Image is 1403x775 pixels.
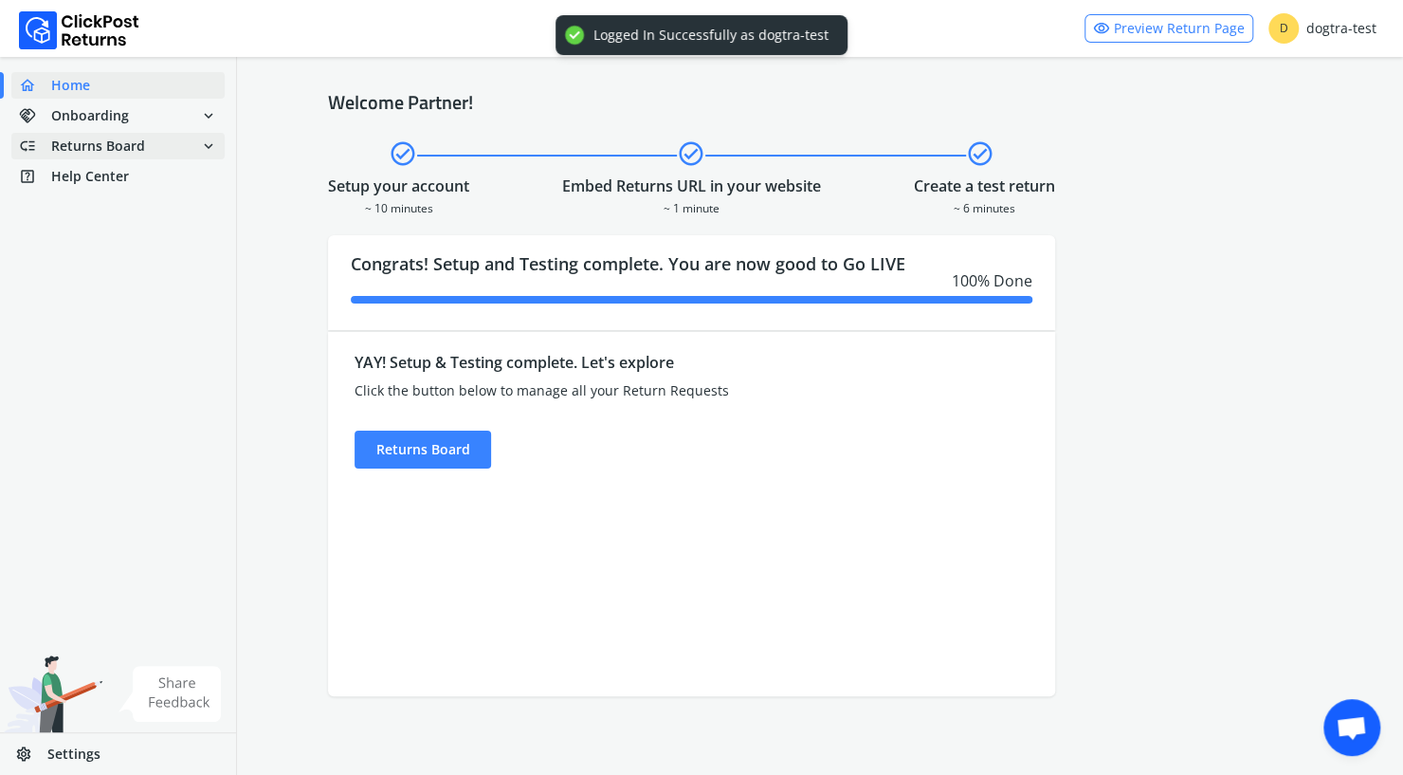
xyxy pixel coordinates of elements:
[677,137,705,171] span: check_circle
[11,72,225,99] a: homeHome
[19,11,139,49] img: Logo
[328,235,1055,330] div: Congrats! Setup and Testing complete. You are now good to Go LIVE
[914,197,1055,216] div: ~ 6 minutes
[914,175,1055,197] div: Create a test return
[51,106,129,125] span: Onboarding
[562,175,821,197] div: Embed Returns URL in your website
[19,72,51,99] span: home
[328,175,469,197] div: Setup your account
[19,102,51,129] span: handshake
[200,133,217,159] span: expand_more
[1093,15,1110,42] span: visibility
[51,137,145,156] span: Returns Board
[51,167,129,186] span: Help Center
[19,133,51,159] span: low_priority
[200,102,217,129] span: expand_more
[355,351,847,374] div: YAY! Setup & Testing complete. Let's explore
[562,197,821,216] div: ~ 1 minute
[328,197,469,216] div: ~ 10 minutes
[355,381,847,400] div: Click the button below to manage all your Return Requests
[118,666,222,722] img: share feedback
[19,163,51,190] span: help_center
[389,137,417,171] span: check_circle
[966,137,994,171] span: check_circle
[355,431,491,469] div: Returns Board
[47,745,100,764] span: Settings
[351,269,1032,292] div: 100 % Done
[11,163,225,190] a: help_centerHelp Center
[1268,13,1299,44] span: D
[593,27,829,44] div: Logged In Successfully as dogtra-test
[1268,13,1376,44] div: dogtra-test
[1323,699,1380,756] div: Open chat
[1084,14,1253,43] a: visibilityPreview Return Page
[328,91,1312,114] h4: Welcome Partner!
[15,741,47,767] span: settings
[51,76,90,95] span: Home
